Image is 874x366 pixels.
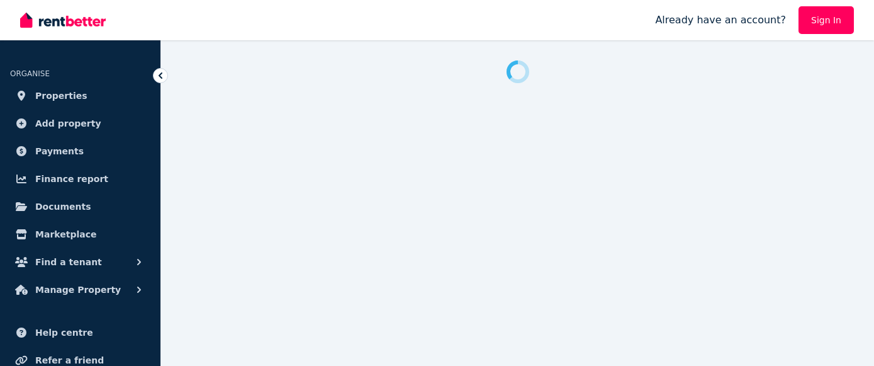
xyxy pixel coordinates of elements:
button: Find a tenant [10,249,150,275]
button: Manage Property [10,277,150,302]
a: Payments [10,139,150,164]
span: Help centre [35,325,93,340]
span: Properties [35,88,87,103]
span: Payments [35,144,84,159]
span: Add property [35,116,101,131]
a: Finance report [10,166,150,192]
span: Find a tenant [35,254,102,270]
span: Finance report [35,171,108,186]
a: Help centre [10,320,150,345]
a: Properties [10,83,150,108]
a: Sign In [798,6,854,34]
span: Documents [35,199,91,214]
span: Manage Property [35,282,121,297]
span: Marketplace [35,227,96,242]
img: RentBetter [20,11,106,30]
a: Documents [10,194,150,219]
span: Already have an account? [655,13,786,28]
span: ORGANISE [10,69,50,78]
a: Add property [10,111,150,136]
a: Marketplace [10,222,150,247]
